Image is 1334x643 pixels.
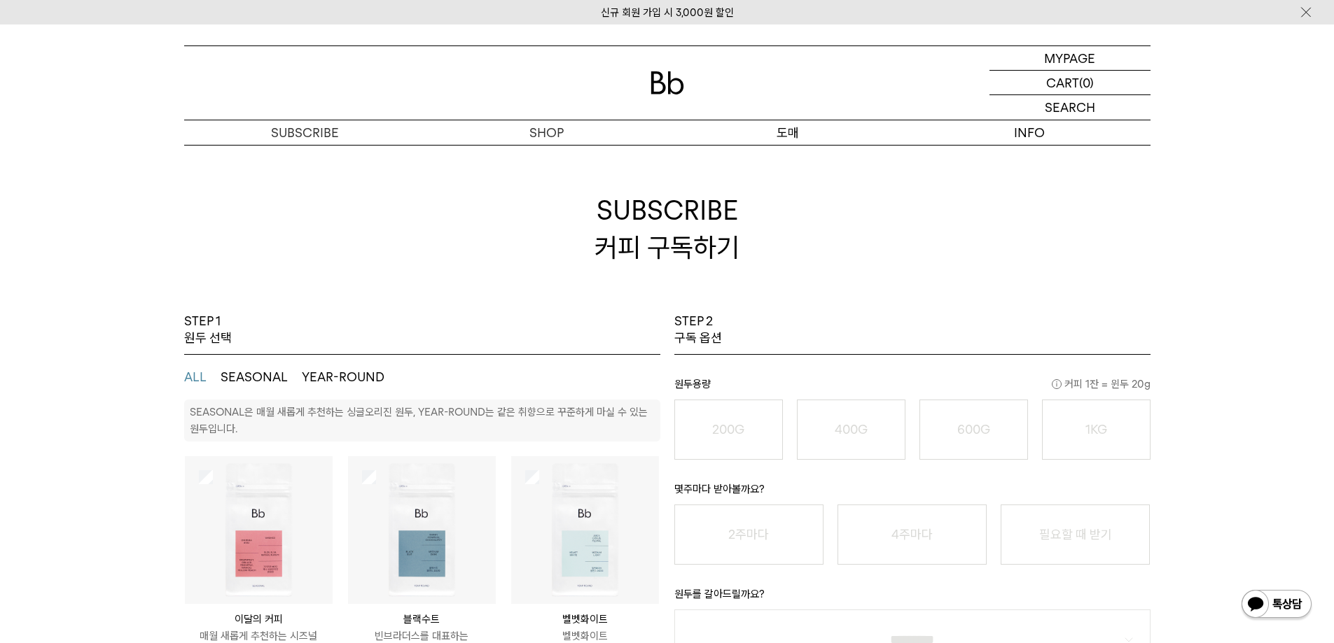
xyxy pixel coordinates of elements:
p: 원두용량 [674,376,1151,400]
p: SEASONAL은 매월 새롭게 추천하는 싱글오리진 원두, YEAR-ROUND는 같은 취향으로 꾸준하게 마실 수 있는 원두입니다. [190,406,648,435]
button: ALL [184,369,207,386]
p: STEP 2 구독 옵션 [674,313,722,347]
p: SEARCH [1045,95,1095,120]
p: 블랙수트 [348,611,496,628]
a: 신규 회원 가입 시 3,000원 할인 [601,6,734,19]
button: 400G [797,400,905,460]
h2: SUBSCRIBE 커피 구독하기 [184,145,1151,313]
p: 몇주마다 받아볼까요? [674,481,1151,504]
button: SEASONAL [221,369,288,386]
p: CART [1046,71,1079,94]
p: 원두를 갈아드릴까요? [674,586,1151,609]
p: STEP 1 원두 선택 [184,313,232,347]
p: 도매 [667,120,909,145]
button: 200G [674,400,783,460]
img: 로고 [651,71,684,94]
o: 400G [835,422,868,437]
o: 600G [957,422,990,437]
p: 벨벳화이트 [511,611,659,628]
a: MYPAGE [989,46,1151,71]
p: 이달의 커피 [185,611,333,628]
o: 200G [712,422,744,437]
a: CART (0) [989,71,1151,95]
img: 상품이미지 [348,456,496,604]
p: (0) [1079,71,1094,94]
button: 600G [919,400,1028,460]
span: 커피 1잔 = 윈두 20g [1052,376,1151,393]
img: 상품이미지 [185,456,333,604]
a: SHOP [426,120,667,145]
a: SUBSCRIBE [184,120,426,145]
button: 4주마다 [838,504,987,565]
button: 필요할 때 받기 [1001,504,1150,565]
button: 1KG [1042,400,1151,460]
p: INFO [909,120,1151,145]
o: 1KG [1085,422,1107,437]
p: MYPAGE [1044,46,1095,70]
button: YEAR-ROUND [302,369,384,386]
img: 상품이미지 [511,456,659,604]
img: 카카오톡 채널 1:1 채팅 버튼 [1240,588,1313,622]
button: 2주마다 [674,504,824,565]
